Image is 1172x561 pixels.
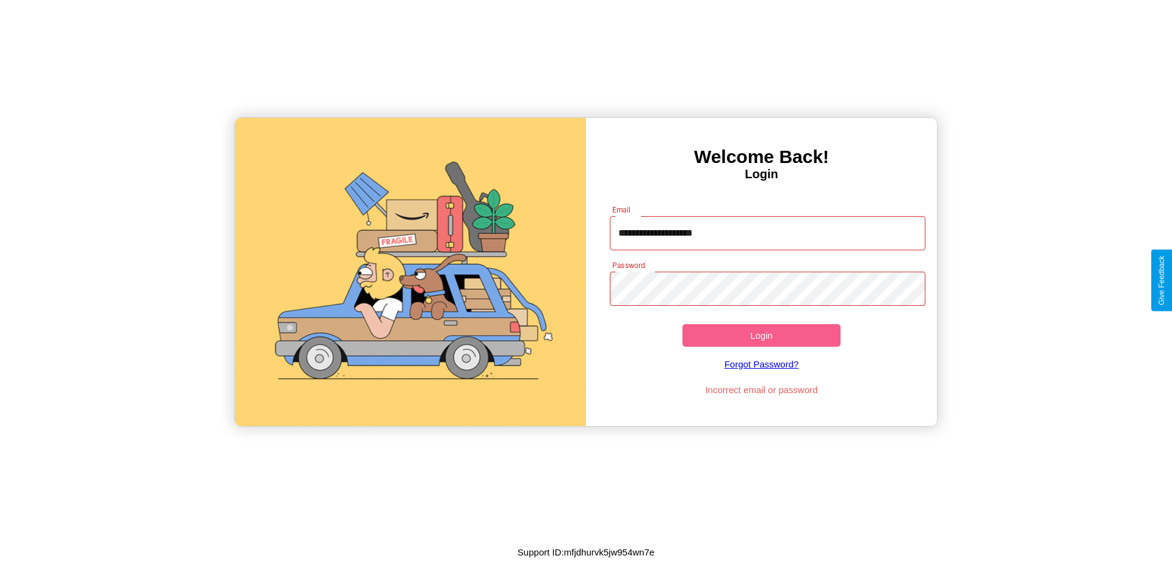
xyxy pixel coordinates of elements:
[612,204,631,215] label: Email
[586,147,937,167] h3: Welcome Back!
[612,260,645,270] label: Password
[518,544,654,560] p: Support ID: mfjdhurvk5jw954wn7e
[586,167,937,181] h4: Login
[682,324,841,347] button: Login
[604,382,920,398] p: Incorrect email or password
[1157,256,1166,305] div: Give Feedback
[604,347,920,382] a: Forgot Password?
[235,118,586,426] img: gif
